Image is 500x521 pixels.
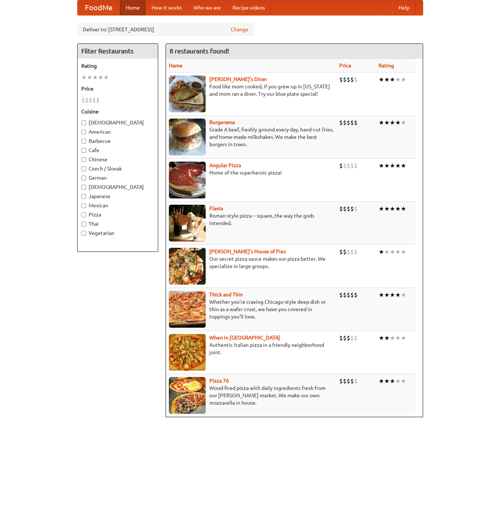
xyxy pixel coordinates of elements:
[339,377,343,385] li: $
[393,0,415,15] a: Help
[231,26,248,33] a: Change
[209,249,286,254] a: [PERSON_NAME]'s House of Pies
[347,75,350,84] li: $
[169,126,334,148] p: Grade A beef, freshly ground every day, hand-cut fries, and home-made milkshakes. We make the bes...
[354,377,358,385] li: $
[81,229,154,237] label: Vegetarian
[343,119,347,127] li: $
[379,63,394,68] a: Rating
[169,162,206,198] img: angular.jpg
[401,75,406,84] li: ★
[384,334,390,342] li: ★
[379,75,384,84] li: ★
[401,205,406,213] li: ★
[390,248,395,256] li: ★
[384,75,390,84] li: ★
[384,377,390,385] li: ★
[395,119,401,127] li: ★
[169,205,206,242] img: flavia.jpg
[390,377,395,385] li: ★
[81,193,154,200] label: Japanese
[81,62,154,70] h5: Rating
[96,96,100,104] li: $
[384,119,390,127] li: ★
[209,378,229,384] b: Pizza 76
[81,157,86,162] input: Chinese
[350,119,354,127] li: $
[169,119,206,155] img: burgerama.jpg
[390,75,395,84] li: ★
[81,130,86,134] input: American
[169,298,334,320] p: Whether you're craving Chicago-style deep dish or thin as a wafer crust, we have you covered in t...
[384,162,390,170] li: ★
[77,23,254,36] div: Deliver to: [STREET_ADDRESS]
[343,377,347,385] li: $
[169,384,334,406] p: Wood-fired pizza with daily ingredients fresh from our [PERSON_NAME] market. We make our own mozz...
[379,119,384,127] li: ★
[339,75,343,84] li: $
[81,165,154,172] label: Czech / Slovak
[81,119,154,126] label: [DEMOGRAPHIC_DATA]
[401,377,406,385] li: ★
[209,335,280,341] b: When in [GEOGRAPHIC_DATA]
[339,119,343,127] li: $
[401,291,406,299] li: ★
[81,166,86,171] input: Czech / Slovak
[339,63,351,68] a: Price
[169,212,334,227] p: Roman-style pizza -- square, the way the gods intended.
[347,291,350,299] li: $
[209,205,223,211] a: Flavia
[81,108,154,115] h5: Cuisine
[209,162,241,168] a: Angular Pizza
[87,73,92,81] li: ★
[81,174,154,182] label: German
[347,334,350,342] li: $
[81,73,87,81] li: ★
[379,377,384,385] li: ★
[81,176,86,180] input: German
[169,75,206,112] img: sallys.jpg
[169,377,206,414] img: pizza76.jpg
[354,248,358,256] li: $
[81,211,154,218] label: Pizza
[170,47,229,54] ng-pluralize: 8 restaurants found!
[395,334,401,342] li: ★
[395,162,401,170] li: ★
[339,205,343,213] li: $
[81,148,86,153] input: Cafe
[81,128,154,135] label: American
[85,96,89,104] li: $
[354,334,358,342] li: $
[347,162,350,170] li: $
[354,291,358,299] li: $
[146,0,188,15] a: How it works
[354,162,358,170] li: $
[390,205,395,213] li: ★
[169,83,334,98] p: Food like mom cooked, if you grew up in [US_STATE] and mom ran a diner. Try our blue plate special!
[209,292,243,298] b: Thick and Thin
[343,205,347,213] li: $
[98,73,103,81] li: ★
[384,248,390,256] li: ★
[81,156,154,163] label: Chinese
[169,169,334,176] p: Home of the superheroic pizza!
[390,291,395,299] li: ★
[81,222,86,226] input: Thai
[169,341,334,356] p: Authentic Italian pizza in a friendly neighborhood joint.
[395,377,401,385] li: ★
[81,220,154,228] label: Thai
[78,44,158,59] h4: Filter Restaurants
[81,194,86,199] input: Japanese
[350,205,354,213] li: $
[169,255,334,270] p: Our secret pizza sauce makes our pizza better. We specialize in large groups.
[350,291,354,299] li: $
[169,248,206,285] img: luigis.jpg
[347,119,350,127] li: $
[379,291,384,299] li: ★
[339,248,343,256] li: $
[209,119,235,125] a: Burgerama
[343,291,347,299] li: $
